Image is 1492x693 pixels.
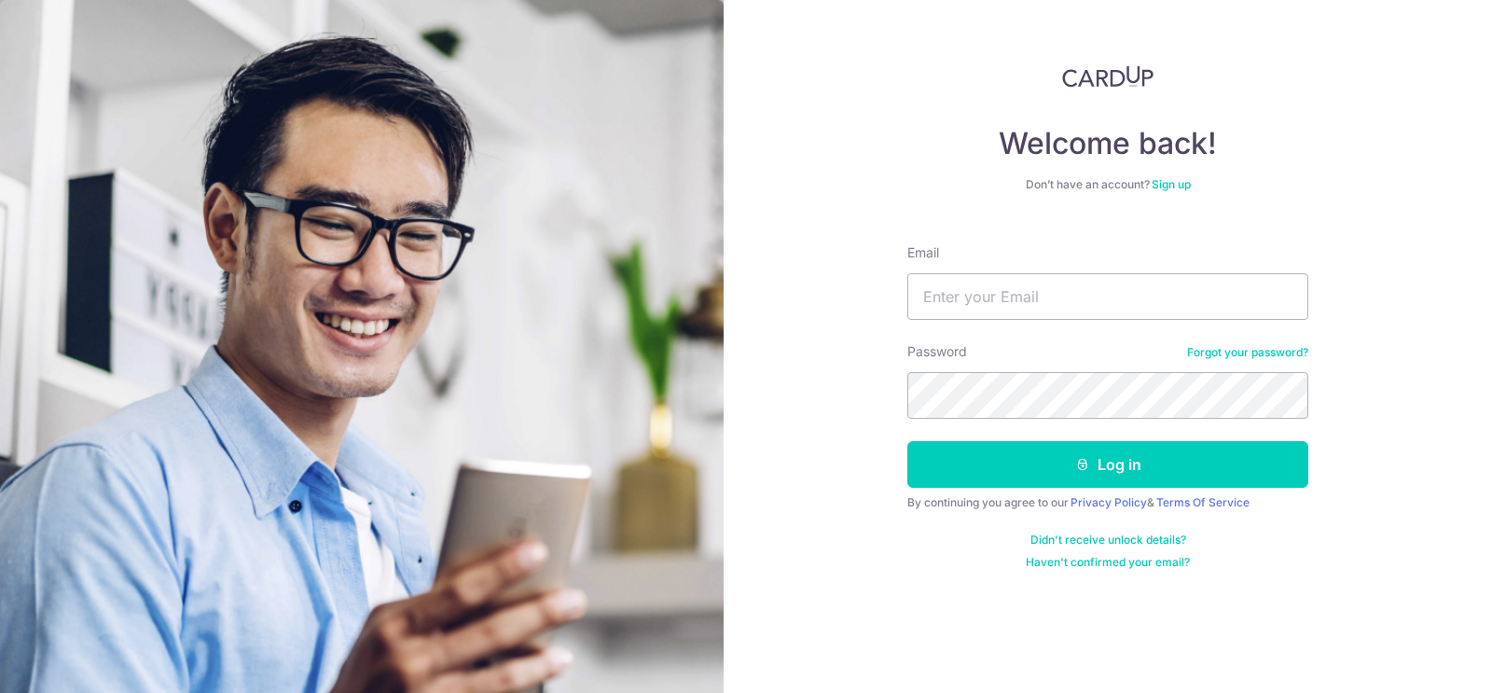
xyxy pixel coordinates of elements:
h4: Welcome back! [907,125,1308,162]
a: Haven't confirmed your email? [1026,555,1190,570]
a: Forgot your password? [1187,345,1308,360]
div: By continuing you agree to our & [907,495,1308,510]
label: Email [907,243,939,262]
a: Sign up [1152,177,1191,191]
label: Password [907,342,967,361]
a: Privacy Policy [1071,495,1147,509]
a: Didn't receive unlock details? [1030,533,1186,547]
a: Terms Of Service [1156,495,1250,509]
input: Enter your Email [907,273,1308,320]
button: Log in [907,441,1308,488]
div: Don’t have an account? [907,177,1308,192]
img: CardUp Logo [1062,65,1154,88]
